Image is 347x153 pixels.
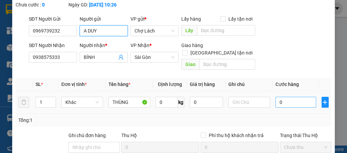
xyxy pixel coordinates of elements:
span: Giao hàng [181,43,203,48]
div: Trạng thái Thu Hộ [280,132,331,139]
label: Ghi chú đơn hàng [68,133,106,138]
span: SL [76,47,85,57]
span: Tên hàng [108,82,130,87]
div: Sài Gòn [65,6,123,14]
span: Định lượng [158,82,182,87]
button: delete [18,97,29,108]
span: Lấy hàng [181,16,201,22]
span: Đơn vị tính [61,82,87,87]
th: Ghi chú [226,78,273,91]
span: user-add [118,54,124,60]
div: Người nhận [80,42,128,49]
div: Tổng: 1 [18,116,135,124]
span: Lấy [181,25,197,36]
span: Phí thu hộ khách nhận trả [206,132,266,139]
input: Dọc đường [199,59,255,70]
span: VP Nhận [130,43,149,48]
div: Ngày GD: [68,1,120,8]
input: Ghi Chú [228,97,270,108]
div: Người gửi [80,15,128,23]
span: Thu Hộ [121,133,137,138]
button: plus [322,97,329,108]
input: Dọc đường [197,25,255,36]
div: Chưa cước : [16,1,67,8]
span: Cước hàng [275,82,299,87]
div: 0976309211 [6,22,60,31]
span: Giao [181,59,199,70]
div: NÊN [6,14,60,22]
div: SĐT Người Nhận [29,42,77,49]
div: 0933714767 [65,22,123,31]
span: Sài Gòn [135,52,175,62]
span: Khác [65,97,99,107]
b: 0 [42,2,45,7]
div: Chợ Lách [6,6,60,14]
div: VP gửi [130,15,179,23]
span: SL [36,82,41,87]
span: Gửi: [6,6,16,14]
b: [DATE] 10:26 [89,2,117,7]
span: Chưa thu [284,142,327,152]
span: plus [322,100,328,105]
span: [GEOGRAPHIC_DATA] tận nơi [188,49,255,57]
input: Ghi chú đơn hàng [68,142,120,153]
span: Chợ Lách [135,26,175,36]
span: kg [178,97,184,108]
div: CHÚ 7 [65,14,123,22]
span: Lấy tận nơi [226,15,255,23]
span: CR : [5,36,16,43]
div: 20.000 [5,36,61,44]
div: Tên hàng: GIẤY TỜ ( : 1 ) [6,48,123,56]
div: SĐT Người Gửi [29,15,77,23]
span: Nhận: [65,6,81,14]
span: Giá trị hàng [190,82,215,87]
input: VD: Bàn, Ghế [108,97,150,108]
